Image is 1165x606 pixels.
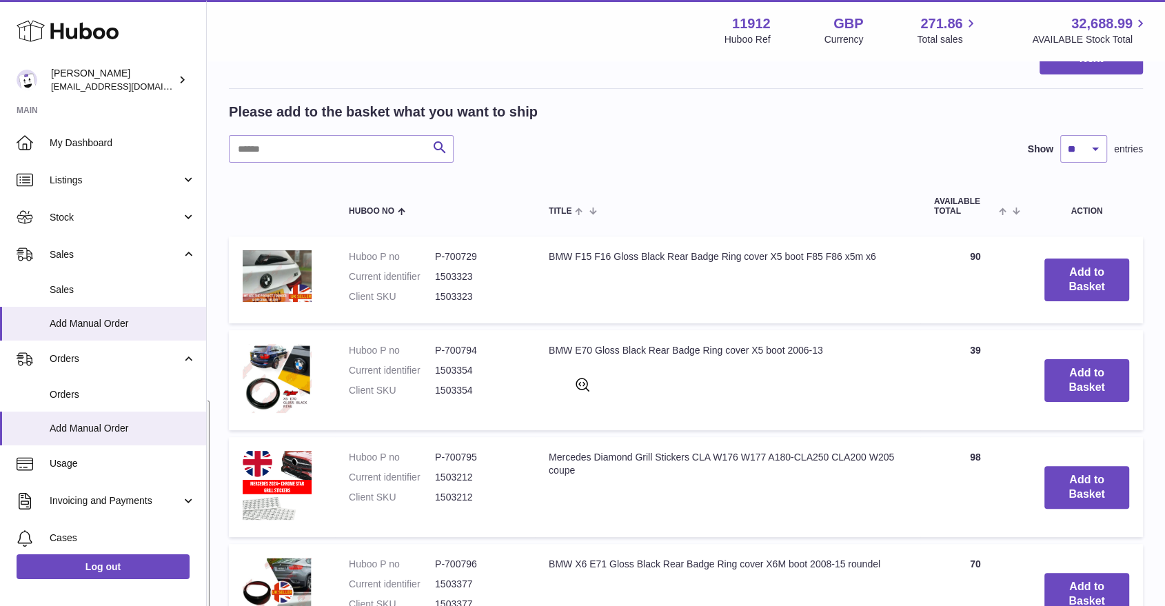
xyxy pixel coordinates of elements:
[349,250,435,263] dt: Huboo P no
[50,352,181,365] span: Orders
[349,471,435,484] dt: Current identifier
[917,14,978,46] a: 271.86 Total sales
[50,248,181,261] span: Sales
[349,451,435,464] dt: Huboo P no
[535,437,920,537] td: Mercedes Diamond Grill Stickers CLA W176 W177 A180-CLA250 CLA200 W205 coupe
[50,494,181,507] span: Invoicing and Payments
[1032,14,1148,46] a: 32,688.99 AVAILABLE Stock Total
[435,270,521,283] dd: 1503323
[549,207,571,216] span: Title
[349,270,435,283] dt: Current identifier
[243,344,312,413] img: BMW E70 Gloss Black Rear Badge Ring cover X5 boot 2006-13
[243,250,312,302] img: BMW F15 F16 Gloss Black Rear Badge Ring cover X5 boot F85 F86 x5m x6
[824,33,864,46] div: Currency
[920,236,1031,324] td: 90
[1032,33,1148,46] span: AVAILABLE Stock Total
[535,236,920,324] td: BMW F15 F16 Gloss Black Rear Badge Ring cover X5 boot F85 F86 x5m x6
[50,532,196,545] span: Cases
[229,103,538,121] h2: Please add to the basket what you want to ship
[50,211,181,224] span: Stock
[435,384,521,397] dd: 1503354
[50,283,196,296] span: Sales
[435,451,521,464] dd: P-700795
[349,344,435,357] dt: Huboo P no
[435,558,521,571] dd: P-700796
[934,197,995,215] span: AVAILABLE Total
[435,364,521,377] dd: 1503354
[50,388,196,401] span: Orders
[1071,14,1133,33] span: 32,688.99
[435,250,521,263] dd: P-700729
[435,491,521,504] dd: 1503212
[920,14,962,33] span: 271.86
[17,70,37,90] img: info@carbonmyride.com
[535,330,920,430] td: BMW E70 Gloss Black Rear Badge Ring cover X5 boot 2006-13
[17,554,190,579] a: Log out
[732,14,771,33] strong: 11912
[920,330,1031,430] td: 39
[435,344,521,357] dd: P-700794
[1044,259,1129,301] button: Add to Basket
[349,384,435,397] dt: Client SKU
[349,364,435,377] dt: Current identifier
[1028,143,1053,156] label: Show
[349,491,435,504] dt: Client SKU
[435,471,521,484] dd: 1503212
[349,578,435,591] dt: Current identifier
[50,317,196,330] span: Add Manual Order
[435,578,521,591] dd: 1503377
[917,33,978,46] span: Total sales
[50,137,196,150] span: My Dashboard
[1044,466,1129,509] button: Add to Basket
[435,290,521,303] dd: 1503323
[920,437,1031,537] td: 98
[1031,183,1143,229] th: Action
[50,174,181,187] span: Listings
[50,422,196,435] span: Add Manual Order
[50,457,196,470] span: Usage
[243,451,312,520] img: Mercedes Diamond Grill Stickers CLA W176 W177 A180-CLA250 CLA200 W205 coupe
[725,33,771,46] div: Huboo Ref
[1044,359,1129,402] button: Add to Basket
[349,290,435,303] dt: Client SKU
[349,558,435,571] dt: Huboo P no
[349,207,394,216] span: Huboo no
[51,67,175,93] div: [PERSON_NAME]
[833,14,863,33] strong: GBP
[51,81,203,92] span: [EMAIL_ADDRESS][DOMAIN_NAME]
[1114,143,1143,156] span: entries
